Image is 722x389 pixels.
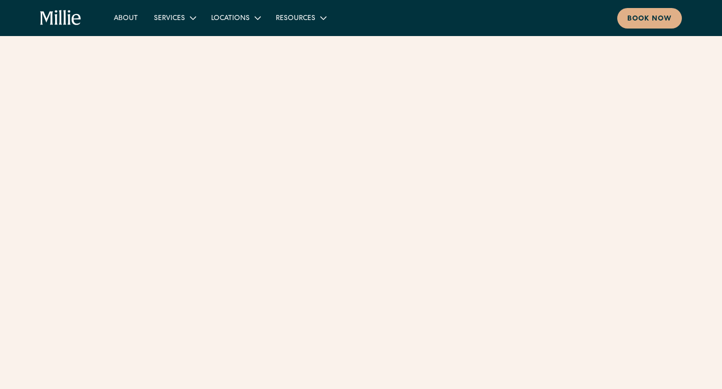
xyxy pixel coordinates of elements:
[211,14,250,24] div: Locations
[106,10,146,26] a: About
[203,10,268,26] div: Locations
[617,8,682,29] a: Book now
[276,14,315,24] div: Resources
[268,10,333,26] div: Resources
[154,14,185,24] div: Services
[627,14,672,25] div: Book now
[146,10,203,26] div: Services
[40,10,82,26] a: home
